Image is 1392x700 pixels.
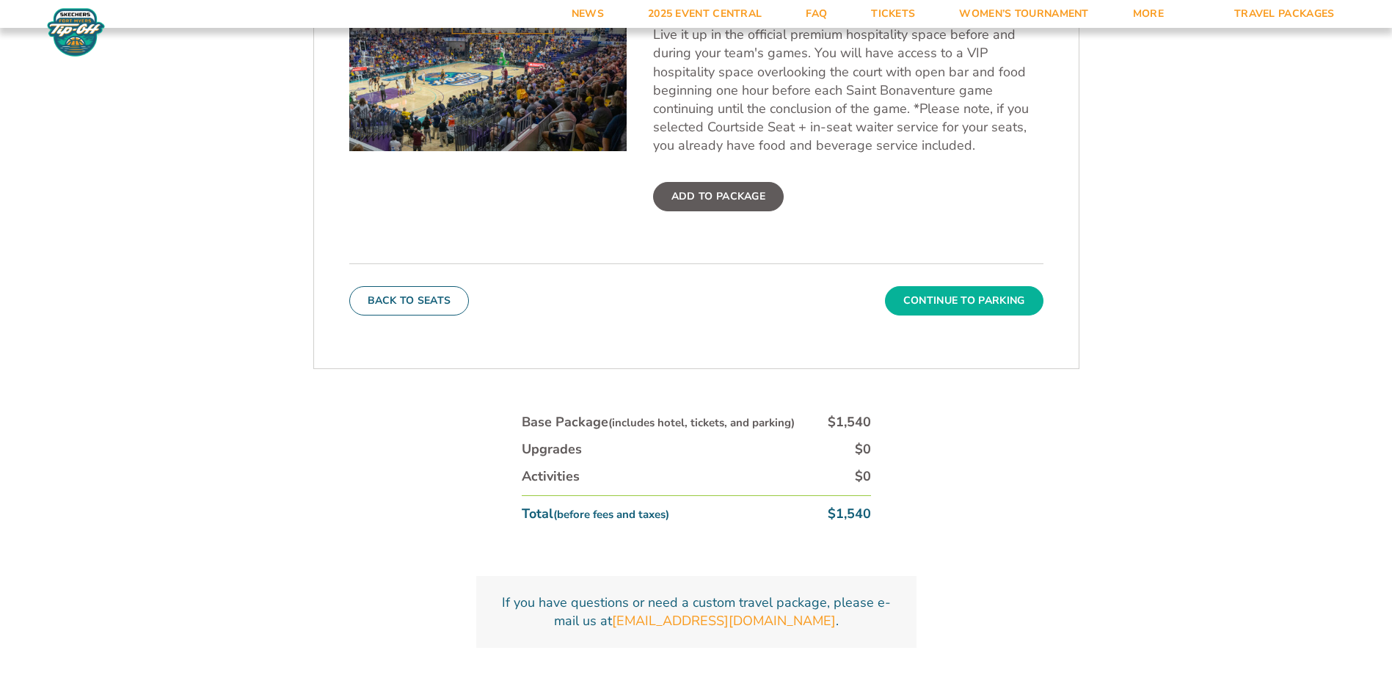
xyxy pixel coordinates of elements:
div: Base Package [522,413,795,431]
button: Back To Seats [349,286,470,316]
div: $0 [855,467,871,486]
div: $0 [855,440,871,459]
div: Upgrades [522,440,582,459]
img: Fort Myers Tip-Off [44,7,108,57]
div: Activities [522,467,580,486]
p: If you have questions or need a custom travel package, please e-mail us at . [494,594,899,630]
small: (includes hotel, tickets, and parking) [608,415,795,430]
p: Live it up in the official premium hospitality space before and during your team's games. You wil... [653,26,1043,155]
label: Add To Package [653,182,784,211]
div: $1,540 [828,505,871,523]
small: (before fees and taxes) [553,507,669,522]
a: [EMAIL_ADDRESS][DOMAIN_NAME] [612,612,836,630]
div: Total [522,505,669,523]
button: Continue To Parking [885,286,1043,316]
div: $1,540 [828,413,871,431]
